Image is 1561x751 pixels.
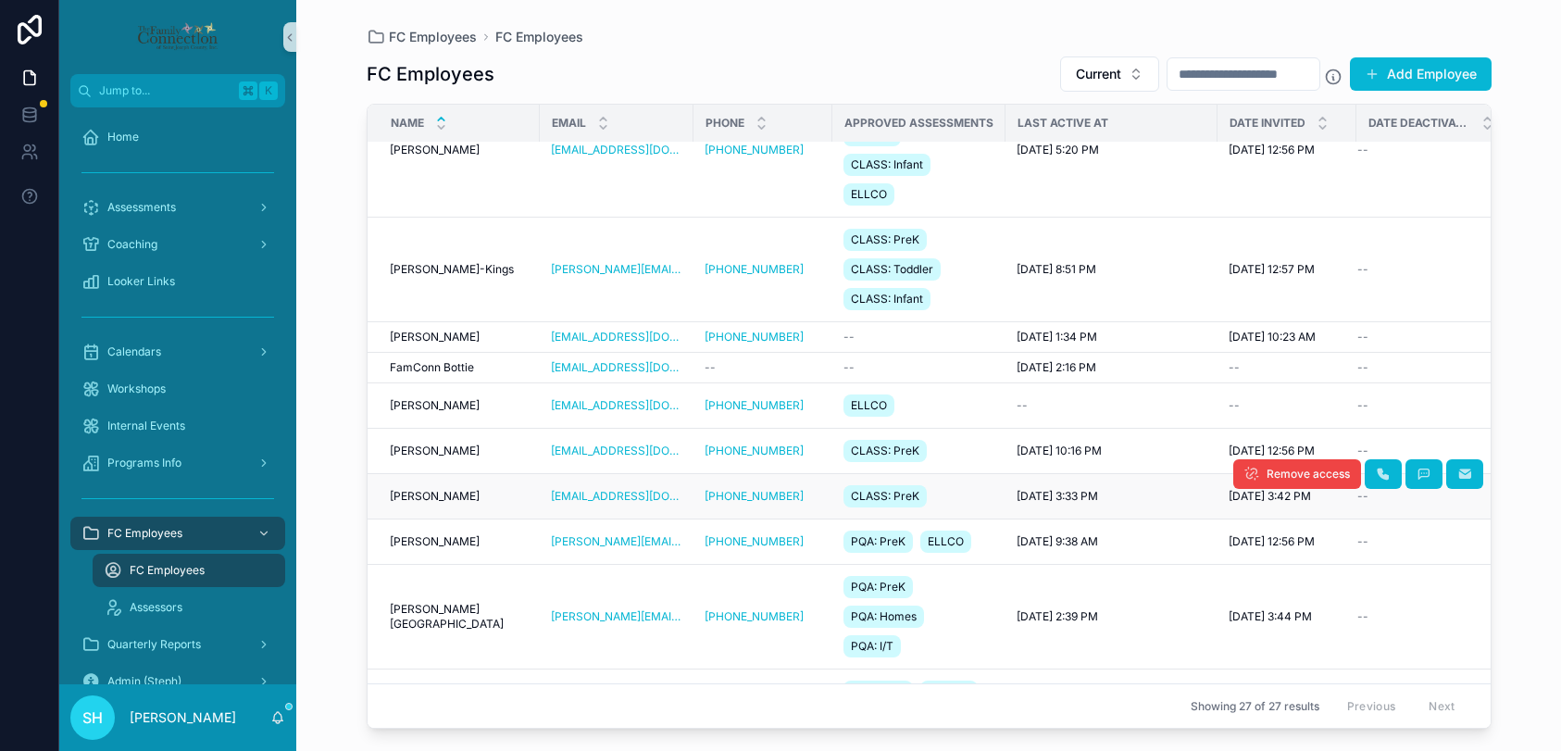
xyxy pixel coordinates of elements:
[107,674,181,689] span: Admin (Steph)
[551,330,682,344] a: [EMAIL_ADDRESS][DOMAIN_NAME]
[1017,534,1098,549] span: [DATE] 9:38 AM
[1017,143,1206,157] a: [DATE] 5:20 PM
[551,143,682,157] a: [EMAIL_ADDRESS][DOMAIN_NAME]
[551,489,682,504] a: [EMAIL_ADDRESS][DOMAIN_NAME]
[390,444,480,458] span: [PERSON_NAME]
[843,91,994,209] a: CLASS: ToddlerPQA: I/TCLASS: InfantELLCO
[107,237,157,252] span: Coaching
[851,398,887,413] span: ELLCO
[1229,330,1345,344] a: [DATE] 10:23 AM
[843,360,855,375] span: --
[705,360,821,375] a: --
[93,591,285,624] a: Assessors
[1229,489,1311,504] span: [DATE] 3:42 PM
[1017,444,1102,458] span: [DATE] 10:16 PM
[107,526,182,541] span: FC Employees
[390,143,480,157] span: [PERSON_NAME]
[391,116,424,131] span: Name
[551,444,682,458] a: [EMAIL_ADDRESS][DOMAIN_NAME]
[389,28,477,46] span: FC Employees
[70,120,285,154] a: Home
[107,130,139,144] span: Home
[70,517,285,550] a: FC Employees
[130,708,236,727] p: [PERSON_NAME]
[390,489,480,504] span: [PERSON_NAME]
[107,274,175,289] span: Looker Links
[390,602,529,632] a: [PERSON_NAME][GEOGRAPHIC_DATA]
[1229,262,1345,277] a: [DATE] 12:57 PM
[1229,444,1345,458] a: [DATE] 12:56 PM
[70,335,285,369] a: Calendars
[136,22,219,52] img: App logo
[1229,143,1315,157] span: [DATE] 12:56 PM
[1357,143,1368,157] span: --
[1357,489,1483,504] a: --
[70,74,285,107] button: Jump to...K
[107,419,185,433] span: Internal Events
[705,444,821,458] a: [PHONE_NUMBER]
[1017,360,1096,375] span: [DATE] 2:16 PM
[367,61,494,87] h1: FC Employees
[551,534,682,549] a: [PERSON_NAME][EMAIL_ADDRESS][DOMAIN_NAME]
[82,707,103,729] span: SH
[1233,459,1361,489] button: Remove access
[107,344,161,359] span: Calendars
[1018,116,1108,131] span: Last active at
[1229,143,1345,157] a: [DATE] 12:56 PM
[70,409,285,443] a: Internal Events
[495,28,583,46] a: FC Employees
[705,489,804,504] a: [PHONE_NUMBER]
[1357,444,1483,458] a: --
[99,83,231,98] span: Jump to...
[851,187,887,202] span: ELLCO
[843,360,994,375] a: --
[390,398,529,413] a: [PERSON_NAME]
[552,116,586,131] span: Email
[70,265,285,298] a: Looker Links
[107,456,181,470] span: Programs Info
[1017,609,1098,624] span: [DATE] 2:39 PM
[1230,116,1305,131] span: Date Invited
[70,372,285,406] a: Workshops
[390,262,514,277] span: [PERSON_NAME]-Kings
[1229,398,1240,413] span: --
[843,572,994,661] a: PQA: PreKPQA: HomesPQA: I/T
[1229,534,1345,549] a: [DATE] 12:56 PM
[70,665,285,698] a: Admin (Steph)
[70,228,285,261] a: Coaching
[1357,609,1483,624] a: --
[843,330,855,344] span: --
[390,360,474,375] span: FamConn Bottie
[70,191,285,224] a: Assessments
[851,232,919,247] span: CLASS: PreK
[130,563,205,578] span: FC Employees
[843,391,994,420] a: ELLCO
[1350,57,1492,91] a: Add Employee
[551,609,682,624] a: [PERSON_NAME][EMAIL_ADDRESS][DOMAIN_NAME]
[390,489,529,504] a: [PERSON_NAME]
[1229,398,1345,413] a: --
[851,444,919,458] span: CLASS: PreK
[1368,116,1470,131] span: Date Deactivated
[705,262,821,277] a: [PHONE_NUMBER]
[1357,398,1368,413] span: --
[93,554,285,587] a: FC Employees
[390,534,480,549] span: [PERSON_NAME]
[705,609,821,624] a: [PHONE_NUMBER]
[851,489,919,504] span: CLASS: PreK
[1017,398,1028,413] span: --
[1191,699,1319,714] span: Showing 27 of 27 results
[1229,444,1315,458] span: [DATE] 12:56 PM
[705,609,804,624] a: [PHONE_NUMBER]
[551,262,682,277] a: [PERSON_NAME][EMAIL_ADDRESS][DOMAIN_NAME]
[851,157,923,172] span: CLASS: Infant
[706,116,744,131] span: Phone
[851,580,905,595] span: PQA: PreK
[1229,360,1240,375] span: --
[390,534,529,549] a: [PERSON_NAME]
[1017,489,1206,504] a: [DATE] 3:33 PM
[107,637,201,652] span: Quarterly Reports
